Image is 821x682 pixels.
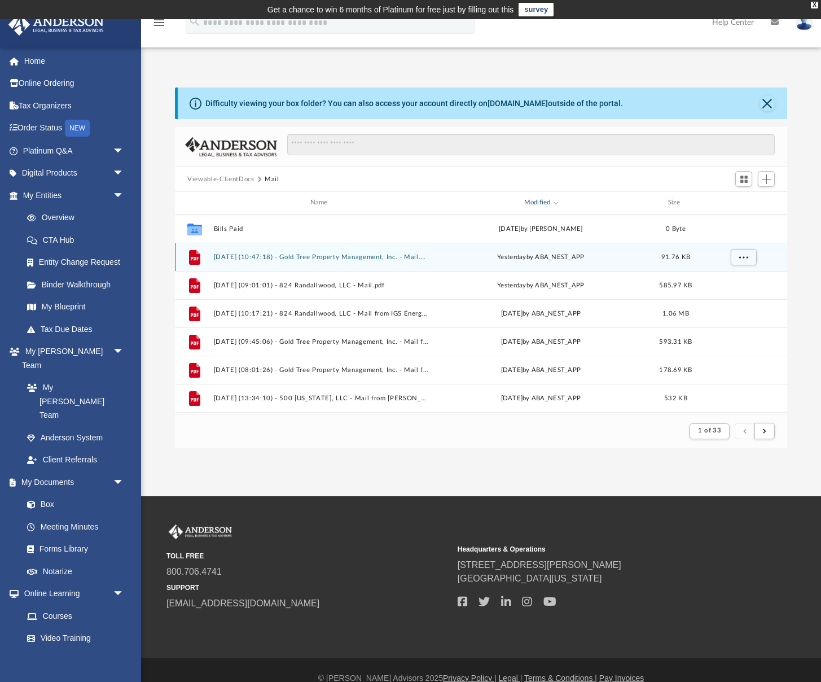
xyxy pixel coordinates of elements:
[214,366,429,374] button: [DATE] (08:01:26) - Gold Tree Property Management, Inc. - Mail from [PERSON_NAME] & [PERSON_NAME]...
[166,583,450,593] small: SUPPORT
[433,308,648,318] div: [DATE] by ABA_NEST_APP
[113,471,135,494] span: arrow_drop_down
[758,171,775,187] button: Add
[8,117,141,140] a: Order StatusNEW
[152,16,166,29] i: menu
[175,215,787,414] div: grid
[287,134,775,155] input: Search files and folders
[214,338,429,346] button: [DATE] (09:45:06) - Gold Tree Property Management, Inc. - Mail from [GEOGRAPHIC_DATA] Gas of [US_...
[8,72,141,95] a: Online Ordering
[8,471,135,493] a: My Documentsarrow_drop_down
[458,544,741,554] small: Headquarters & Operations
[187,174,254,185] button: Viewable-ClientDocs
[16,273,141,296] a: Binder Walkthrough
[16,515,135,538] a: Meeting Minutes
[16,605,135,627] a: Courses
[8,583,135,605] a: Online Learningarrow_drop_down
[666,225,686,231] span: 0 Byte
[16,318,141,340] a: Tax Due Dates
[660,338,692,344] span: 593.31 KB
[113,184,135,207] span: arrow_drop_down
[213,198,428,208] div: Name
[653,198,699,208] div: Size
[16,296,135,318] a: My Blueprint
[519,3,554,16] a: survey
[458,560,621,570] a: [STREET_ADDRESS][PERSON_NAME]
[811,2,818,8] div: close
[113,162,135,185] span: arrow_drop_down
[8,50,141,72] a: Home
[759,95,775,111] button: Close
[180,198,208,208] div: id
[664,395,687,401] span: 532 KB
[166,567,222,576] a: 800.706.4741
[267,3,514,16] div: Get a chance to win 6 months of Platinum for free just by filling out this
[214,310,429,317] button: [DATE] (10:17:21) - 824 Randallwood, LLC - Mail from IGS Energy.pdf
[16,493,130,516] a: Box
[698,427,721,434] span: 1 of 33
[433,393,648,403] div: [DATE] by ABA_NEST_APP
[8,94,141,117] a: Tax Organizers
[205,98,623,110] div: Difficulty viewing your box folder? You can also access your account directly on outside of the p...
[214,282,429,289] button: [DATE] (09:01:01) - 824 Randallwood, LLC - Mail.pdf
[152,21,166,29] a: menu
[433,224,648,234] div: [DATE] by [PERSON_NAME]
[16,377,130,427] a: My [PERSON_NAME] Team
[265,174,279,185] button: Mail
[188,15,201,28] i: search
[5,14,107,36] img: Anderson Advisors Platinum Portal
[433,280,648,290] div: by ABA_NEST_APP
[214,395,429,402] button: [DATE] (13:34:10) - 500 [US_STATE], LLC - Mail from [PERSON_NAME].pdf
[16,229,141,251] a: CTA Hub
[16,251,141,274] a: Entity Change Request
[8,340,135,377] a: My [PERSON_NAME] Teamarrow_drop_down
[16,207,141,229] a: Overview
[214,225,429,233] button: Bills Paid
[488,99,548,108] a: [DOMAIN_NAME]
[16,560,135,583] a: Notarize
[16,449,135,471] a: Client Referrals
[433,252,648,262] div: by ABA_NEST_APP
[660,282,692,288] span: 585.97 KB
[166,598,319,608] a: [EMAIL_ADDRESS][DOMAIN_NAME]
[8,139,141,162] a: Platinum Q&Aarrow_drop_down
[113,583,135,606] span: arrow_drop_down
[662,310,689,316] span: 1.06 MB
[690,423,730,439] button: 1 of 33
[16,426,135,449] a: Anderson System
[65,120,90,137] div: NEW
[166,524,234,539] img: Anderson Advisors Platinum Portal
[433,365,648,375] div: [DATE] by ABA_NEST_APP
[8,162,141,185] a: Digital Productsarrow_drop_down
[433,336,648,347] div: [DATE] by ABA_NEST_APP
[16,627,130,650] a: Video Training
[166,551,450,561] small: TOLL FREE
[16,538,130,561] a: Forms Library
[433,198,648,208] div: Modified
[704,198,783,208] div: id
[796,14,813,30] img: User Pic
[735,171,752,187] button: Switch to Grid View
[497,253,526,260] span: yesterday
[731,248,757,265] button: More options
[214,253,429,261] button: [DATE] (10:47:18) - Gold Tree Property Management, Inc. - Mail.pdf
[458,574,602,583] a: [GEOGRAPHIC_DATA][US_STATE]
[8,184,141,207] a: My Entitiesarrow_drop_down
[497,282,526,288] span: yesterday
[113,139,135,163] span: arrow_drop_down
[113,340,135,364] span: arrow_drop_down
[660,366,692,373] span: 178.69 KB
[661,253,690,260] span: 91.76 KB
